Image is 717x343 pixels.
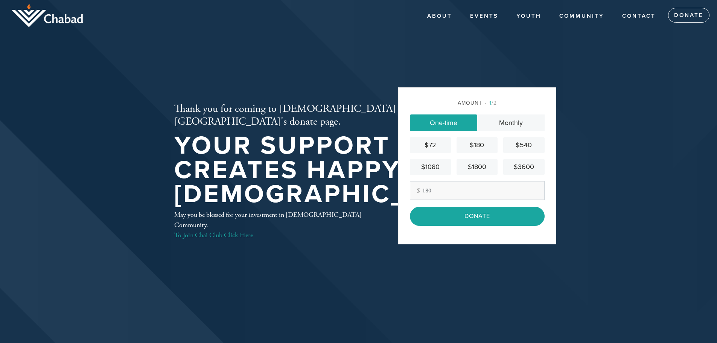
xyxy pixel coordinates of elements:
div: $72 [413,140,448,150]
a: $1800 [457,159,498,175]
a: Monthly [477,114,545,131]
div: $180 [460,140,495,150]
img: logo_half.png [11,4,83,27]
h2: Thank you for coming to [DEMOGRAPHIC_DATA][GEOGRAPHIC_DATA]'s donate page. [174,103,497,128]
a: One-time [410,114,477,131]
div: Amount [410,99,545,107]
a: $180 [457,137,498,153]
a: About [422,9,458,23]
a: To Join Chai Club Click Here [174,231,253,239]
a: COMMUNITY [554,9,610,23]
input: Donate [410,207,545,226]
div: $3600 [506,162,541,172]
input: Other amount [410,181,545,200]
a: Donate [668,8,709,23]
a: $540 [503,137,544,153]
div: $1080 [413,162,448,172]
div: May you be blessed for your investment in [DEMOGRAPHIC_DATA] Community. [174,210,374,240]
div: $540 [506,140,541,150]
a: Events [464,9,504,23]
a: Contact [617,9,661,23]
div: $1800 [460,162,495,172]
a: $1080 [410,159,451,175]
span: /2 [485,100,497,106]
a: $72 [410,137,451,153]
a: YOUTH [511,9,547,23]
span: 1 [489,100,492,106]
a: $3600 [503,159,544,175]
h1: Your support creates happy [DEMOGRAPHIC_DATA]! [174,134,497,207]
